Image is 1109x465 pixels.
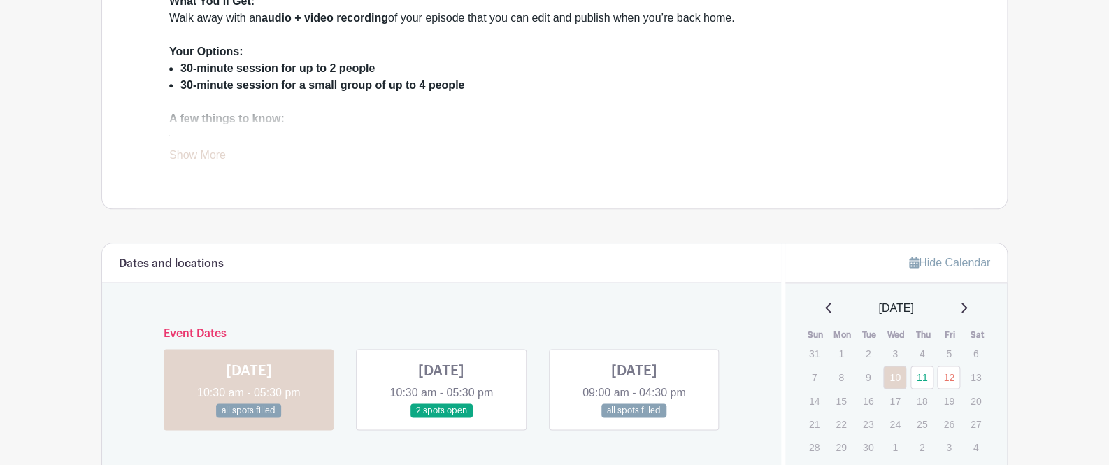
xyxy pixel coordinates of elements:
[910,343,933,364] p: 4
[910,328,937,342] th: Thu
[802,328,829,342] th: Sun
[829,390,852,412] p: 15
[857,436,880,458] p: 30
[937,436,960,458] p: 3
[964,413,987,435] p: 27
[829,436,852,458] p: 29
[180,62,375,74] strong: 30-minute session for up to 2 people
[937,413,960,435] p: 26
[803,390,826,412] p: 14
[882,328,910,342] th: Wed
[883,390,906,412] p: 17
[829,413,852,435] p: 22
[169,113,285,124] strong: A few things to know:
[878,300,913,317] span: [DATE]
[180,127,940,144] li: Spots are but limited— to ensure everyone gets a chance.
[964,328,991,342] th: Sat
[910,413,933,435] p: 25
[857,413,880,435] p: 23
[910,390,933,412] p: 18
[964,390,987,412] p: 20
[262,12,388,24] strong: audio + video recording
[964,436,987,458] p: 4
[936,328,964,342] th: Fri
[857,366,880,388] p: 9
[119,257,224,271] h6: Dates and locations
[910,436,933,458] p: 2
[883,343,906,364] p: 3
[829,328,856,342] th: Mon
[803,436,826,458] p: 28
[937,366,960,389] a: 12
[152,327,731,341] h6: Event Dates
[803,343,826,364] p: 31
[228,129,308,141] strong: complimentary
[829,343,852,364] p: 1
[169,149,226,166] a: Show More
[964,366,987,388] p: 13
[937,390,960,412] p: 19
[803,413,826,435] p: 21
[180,79,464,91] strong: 30-minute session for a small group of up to 4 people
[856,328,883,342] th: Tue
[910,366,933,389] a: 11
[803,366,826,388] p: 7
[169,45,243,57] strong: Your Options:
[883,366,906,389] a: 10
[883,413,906,435] p: 24
[883,436,906,458] p: 1
[964,343,987,364] p: 6
[370,129,459,141] strong: reserve only one
[937,343,960,364] p: 5
[909,257,990,269] a: Hide Calendar
[829,366,852,388] p: 8
[857,343,880,364] p: 2
[857,390,880,412] p: 16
